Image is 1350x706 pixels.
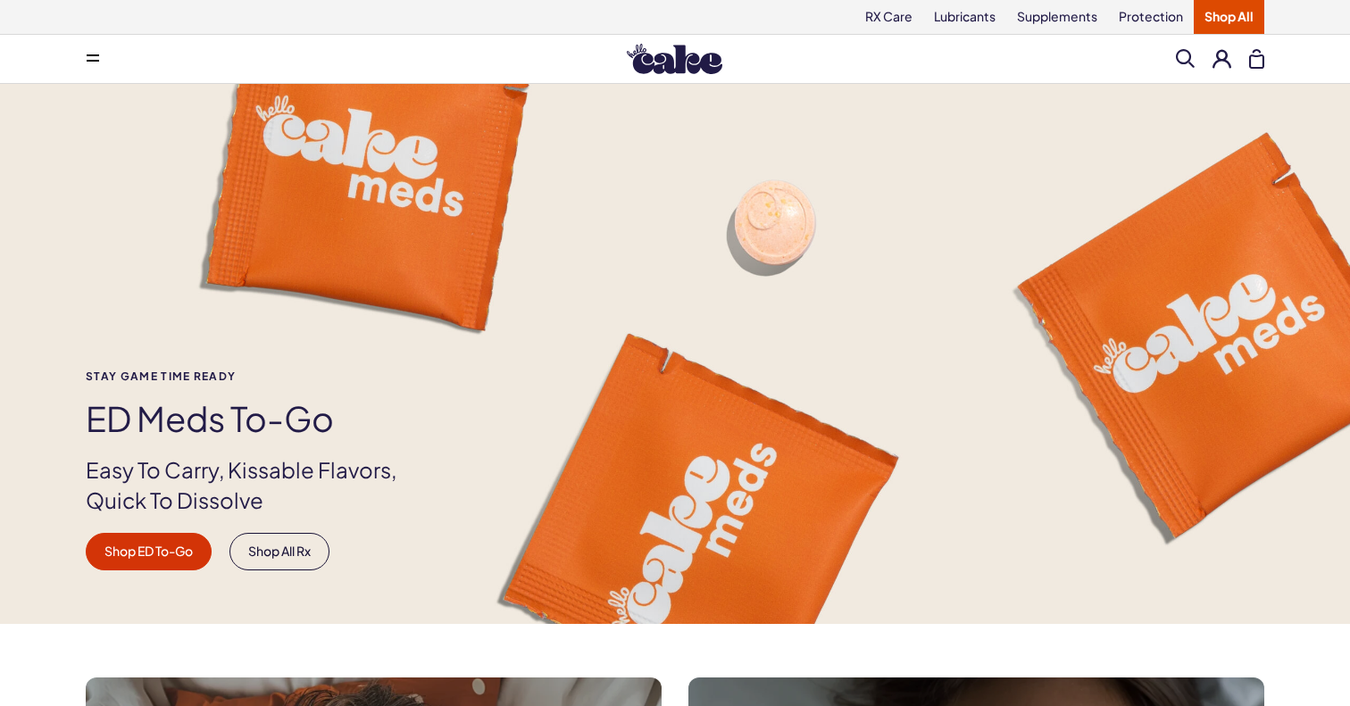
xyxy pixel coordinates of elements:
img: Hello Cake [627,44,722,74]
a: Shop All Rx [229,533,329,570]
h1: ED Meds to-go [86,400,427,437]
p: Easy To Carry, Kissable Flavors, Quick To Dissolve [86,455,427,515]
a: Shop ED To-Go [86,533,212,570]
span: Stay Game time ready [86,370,427,382]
